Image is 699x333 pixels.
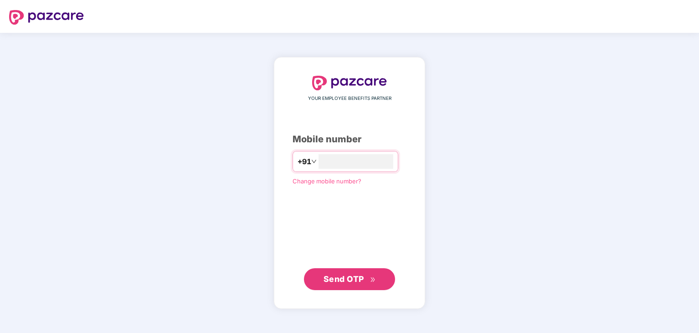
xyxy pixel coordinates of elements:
[312,76,387,90] img: logo
[304,268,395,290] button: Send OTPdouble-right
[308,95,391,102] span: YOUR EMPLOYEE BENEFITS PARTNER
[370,277,376,283] span: double-right
[9,10,84,25] img: logo
[298,156,311,167] span: +91
[293,177,361,185] a: Change mobile number?
[324,274,364,284] span: Send OTP
[293,132,406,146] div: Mobile number
[311,159,317,164] span: down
